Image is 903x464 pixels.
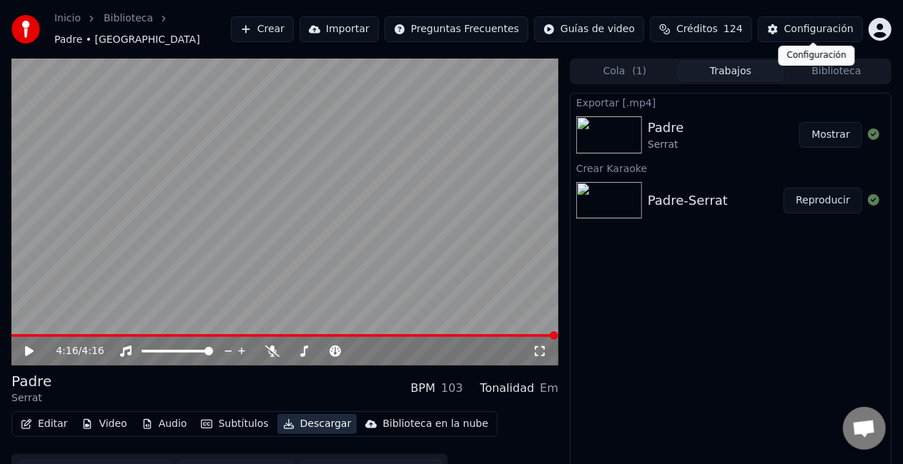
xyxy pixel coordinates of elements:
button: Trabajos [678,61,784,81]
button: Guías de video [534,16,644,42]
div: BPM [411,380,435,397]
button: Importar [300,16,379,42]
span: Padre • [GEOGRAPHIC_DATA] [54,33,200,47]
button: Créditos124 [650,16,752,42]
nav: breadcrumb [54,11,231,47]
button: Video [76,414,132,434]
button: Subtítulos [195,414,274,434]
div: Configuración [779,46,855,66]
div: Biblioteca en la nube [383,417,488,431]
button: Cola [572,61,678,81]
a: Inicio [54,11,81,26]
div: Padre [11,371,51,391]
div: Em [540,380,558,397]
button: Audio [136,414,193,434]
button: Mostrar [799,122,862,148]
div: Padre-Serrat [648,191,728,211]
a: Biblioteca [104,11,153,26]
button: Configuración [758,16,863,42]
span: ( 1 ) [632,64,646,79]
div: Padre [648,118,684,138]
span: 4:16 [82,344,104,358]
button: Preguntas Frecuentes [385,16,528,42]
button: Descargar [277,414,357,434]
button: Editar [15,414,73,434]
button: Biblioteca [784,61,889,81]
div: Exportar [.mp4] [571,94,891,111]
div: Tonalidad [480,380,535,397]
span: Créditos [676,22,718,36]
img: youka [11,15,40,44]
div: Crear Karaoke [571,159,891,176]
div: Chat abierto [843,407,886,450]
span: 124 [724,22,743,36]
div: Serrat [11,391,51,405]
span: 4:16 [56,344,78,358]
div: / [56,344,90,358]
button: Crear [231,16,294,42]
div: Serrat [648,138,684,152]
button: Reproducir [784,188,862,213]
div: 103 [441,380,463,397]
div: Configuración [784,22,854,36]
